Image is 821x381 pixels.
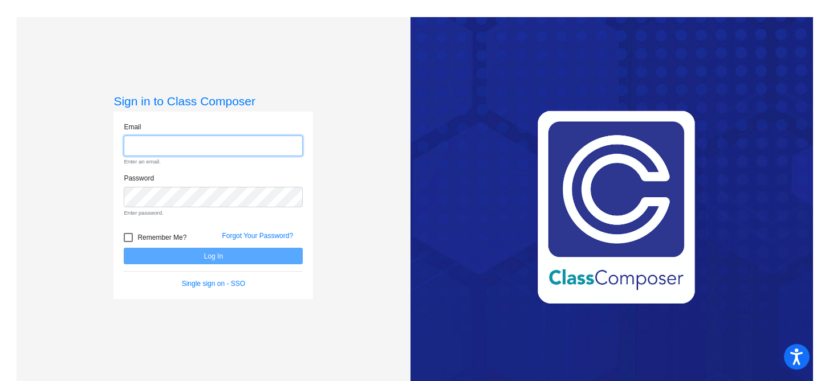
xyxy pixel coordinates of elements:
[113,94,313,108] h3: Sign in to Class Composer
[124,248,303,264] button: Log In
[124,209,303,217] small: Enter password.
[124,173,154,183] label: Password
[222,232,293,240] a: Forgot Your Password?
[182,280,245,288] a: Single sign on - SSO
[137,231,186,244] span: Remember Me?
[124,122,141,132] label: Email
[124,158,303,166] small: Enter an email.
